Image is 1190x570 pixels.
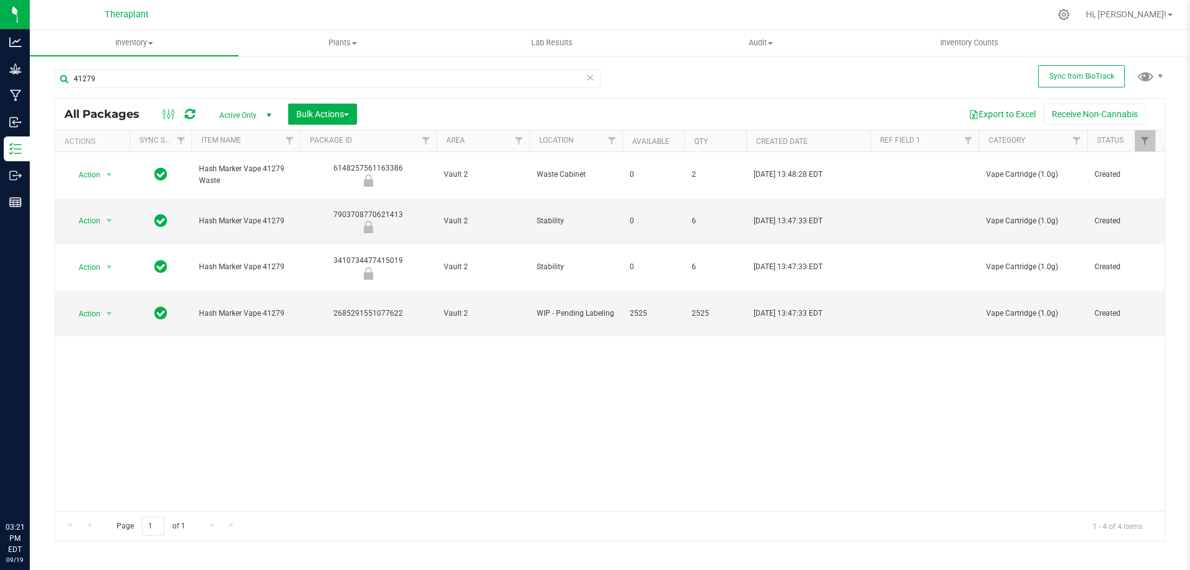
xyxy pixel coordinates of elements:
[961,104,1044,125] button: Export to Excel
[280,130,300,151] a: Filter
[539,136,574,145] a: Location
[986,169,1080,180] span: Vape Cartridge (1.0g)
[1135,130,1155,151] a: Filter
[1044,104,1146,125] button: Receive Non-Cannabis
[55,69,601,88] input: Search Package ID, Item Name, SKU, Lot or Part Number...
[756,137,808,146] a: Created Date
[986,215,1080,227] span: Vape Cartridge (1.0g)
[444,169,522,180] span: Vault 2
[139,136,187,145] a: Sync Status
[102,166,117,184] span: select
[298,221,438,233] div: Newly Received
[923,37,1015,48] span: Inventory Counts
[447,30,656,56] a: Lab Results
[692,308,739,319] span: 2525
[1067,130,1087,151] a: Filter
[537,169,615,180] span: Waste Cabinet
[9,143,22,155] inline-svg: Inventory
[6,522,24,555] p: 03:21 PM EDT
[154,212,167,229] span: In Sync
[630,169,677,180] span: 0
[310,136,352,145] a: Package ID
[444,261,522,273] span: Vault 2
[586,69,594,86] span: Clear
[201,136,241,145] a: Item Name
[68,259,101,276] span: Action
[444,308,522,319] span: Vault 2
[9,63,22,75] inline-svg: Grow
[154,258,167,275] span: In Sync
[1095,169,1148,180] span: Created
[64,107,152,121] span: All Packages
[514,37,589,48] span: Lab Results
[444,215,522,227] span: Vault 2
[865,30,1074,56] a: Inventory Counts
[630,215,677,227] span: 0
[509,130,529,151] a: Filter
[142,517,164,536] input: 1
[692,215,739,227] span: 6
[630,308,677,319] span: 2525
[9,196,22,208] inline-svg: Reports
[239,37,447,48] span: Plants
[537,308,615,319] span: WIP - Pending Labeling
[298,267,438,280] div: Newly Received
[298,174,438,187] div: Newly Received
[68,166,101,184] span: Action
[754,308,822,319] span: [DATE] 13:47:33 EDT
[1056,9,1072,20] div: Manage settings
[1083,517,1152,535] span: 1 - 4 of 4 items
[446,136,465,145] a: Area
[298,308,438,319] div: 2685291551077622
[1086,9,1166,19] span: Hi, [PERSON_NAME]!
[30,30,239,56] a: Inventory
[288,104,357,125] button: Bulk Actions
[1095,261,1148,273] span: Created
[754,261,822,273] span: [DATE] 13:47:33 EDT
[106,517,195,536] span: Page of 1
[692,169,739,180] span: 2
[9,116,22,128] inline-svg: Inbound
[694,137,708,146] a: Qty
[298,209,438,233] div: 7903708770621413
[692,261,739,273] span: 6
[68,212,101,229] span: Action
[602,130,622,151] a: Filter
[6,555,24,564] p: 09/19
[296,109,349,119] span: Bulk Actions
[9,89,22,102] inline-svg: Manufacturing
[754,215,822,227] span: [DATE] 13:47:33 EDT
[1038,65,1125,87] button: Sync from BioTrack
[9,169,22,182] inline-svg: Outbound
[171,130,192,151] a: Filter
[986,261,1080,273] span: Vape Cartridge (1.0g)
[199,215,293,227] span: Hash Marker Vape 41279
[102,305,117,323] span: select
[1049,72,1114,81] span: Sync from BioTrack
[239,30,447,56] a: Plants
[102,212,117,229] span: select
[630,261,677,273] span: 0
[199,308,293,319] span: Hash Marker Vape 41279
[657,37,865,48] span: Audit
[9,36,22,48] inline-svg: Analytics
[989,136,1025,145] a: Category
[30,37,239,48] span: Inventory
[154,305,167,322] span: In Sync
[1095,308,1148,319] span: Created
[656,30,865,56] a: Audit
[537,215,615,227] span: Stability
[154,166,167,183] span: In Sync
[199,261,293,273] span: Hash Marker Vape 41279
[64,137,125,146] div: Actions
[754,169,822,180] span: [DATE] 13:48:28 EDT
[298,255,438,279] div: 3410734477415019
[1097,136,1124,145] a: Status
[416,130,436,151] a: Filter
[1095,215,1148,227] span: Created
[537,261,615,273] span: Stability
[105,9,149,20] span: Theraplant
[986,308,1080,319] span: Vape Cartridge (1.0g)
[199,163,293,187] span: Hash Marker Vape 41279 Waste
[880,136,920,145] a: Ref Field 1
